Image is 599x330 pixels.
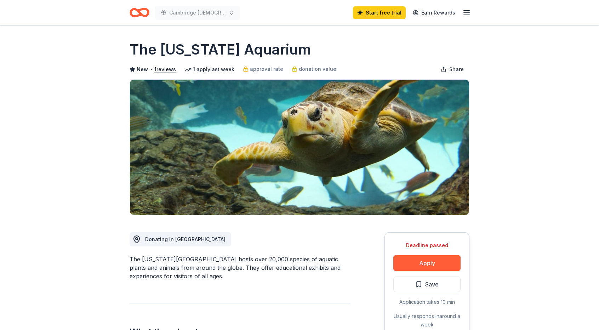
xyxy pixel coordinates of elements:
h1: The [US_STATE] Aquarium [130,40,311,59]
div: Application takes 10 min [393,298,461,306]
div: 1 apply last week [184,65,234,74]
button: 1reviews [154,65,176,74]
a: approval rate [243,65,283,73]
span: approval rate [250,65,283,73]
span: donation value [299,65,336,73]
div: Usually responds in around a week [393,312,461,329]
div: The [US_STATE][GEOGRAPHIC_DATA] hosts over 20,000 species of aquatic plants and animals from arou... [130,255,350,280]
span: Donating in [GEOGRAPHIC_DATA] [145,236,226,242]
a: Start free trial [353,6,406,19]
span: Cambridge [DEMOGRAPHIC_DATA] Annual Legacy Gala [169,8,226,17]
button: Save [393,277,461,292]
img: Image for The Florida Aquarium [130,80,469,215]
a: Home [130,4,149,21]
span: • [150,67,153,72]
button: Apply [393,255,461,271]
button: Share [435,62,469,76]
button: Cambridge [DEMOGRAPHIC_DATA] Annual Legacy Gala [155,6,240,20]
div: Deadline passed [393,241,461,250]
a: Earn Rewards [409,6,460,19]
span: Save [425,280,439,289]
span: Share [449,65,464,74]
span: New [137,65,148,74]
a: donation value [292,65,336,73]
